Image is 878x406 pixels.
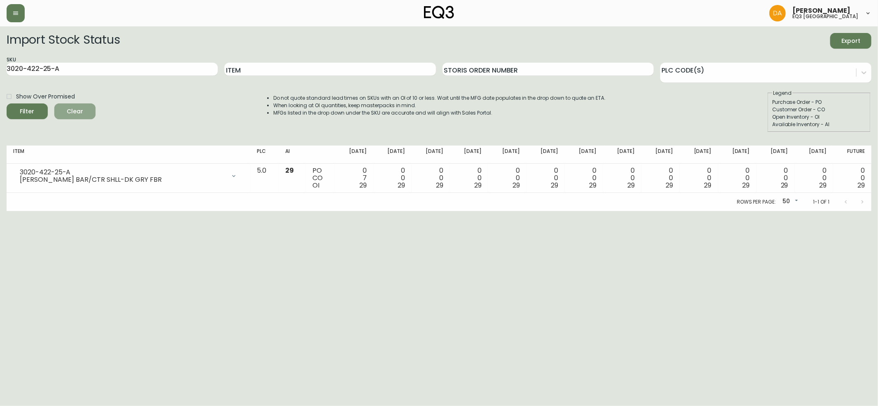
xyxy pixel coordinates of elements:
[20,169,226,176] div: 3020-422-25-A
[488,146,526,164] th: [DATE]
[16,92,75,101] span: Show Over Promised
[772,113,866,121] div: Open Inventory - OI
[781,181,788,190] span: 29
[772,106,866,113] div: Customer Order - CO
[424,6,454,19] img: logo
[273,109,606,117] li: MFGs listed in the drop down under the SKU are accurate and will align with Sales Portal.
[450,146,488,164] th: [DATE]
[380,167,405,189] div: 0 0
[801,167,827,189] div: 0 0
[412,146,450,164] th: [DATE]
[648,167,673,189] div: 0 0
[641,146,680,164] th: [DATE]
[772,99,866,106] div: Purchase Order - PO
[279,146,306,164] th: AI
[704,181,712,190] span: 29
[20,176,226,183] div: [PERSON_NAME] BAR/CTR SHLL-DK GRY FBR
[273,102,606,109] li: When looking at OI quantities, keep masterpacks in mind.
[840,167,865,189] div: 0 0
[837,36,865,46] span: Export
[7,33,120,49] h2: Import Stock Status
[763,167,788,189] div: 0 0
[725,167,750,189] div: 0 0
[589,181,596,190] span: 29
[359,181,367,190] span: 29
[551,181,558,190] span: 29
[813,198,829,206] p: 1-1 of 1
[571,167,596,189] div: 0 0
[610,167,635,189] div: 0 0
[61,106,89,117] span: Clear
[757,146,795,164] th: [DATE]
[830,33,871,49] button: Export
[250,146,278,164] th: PLC
[627,181,635,190] span: 29
[273,94,606,102] li: Do not quote standard lead times on SKUs with an OI of 10 or less. Wait until the MFG date popula...
[686,167,711,189] div: 0 0
[772,121,866,128] div: Available Inventory - AI
[565,146,603,164] th: [DATE]
[7,103,48,119] button: Filter
[792,7,850,14] span: [PERSON_NAME]
[772,89,792,97] legend: Legend
[456,167,482,189] div: 0 0
[680,146,718,164] th: [DATE]
[312,167,328,189] div: PO CO
[474,181,482,190] span: 29
[436,181,443,190] span: 29
[833,146,871,164] th: Future
[737,198,776,206] p: Rows per page:
[342,167,367,189] div: 0 7
[769,5,786,21] img: dd1a7e8db21a0ac8adbf82b84ca05374
[250,164,278,193] td: 5.0
[526,146,565,164] th: [DATE]
[779,195,800,209] div: 50
[373,146,412,164] th: [DATE]
[792,14,858,19] h5: eq3 [GEOGRAPHIC_DATA]
[285,166,294,175] span: 29
[398,181,405,190] span: 29
[666,181,673,190] span: 29
[418,167,443,189] div: 0 0
[819,181,827,190] span: 29
[54,103,95,119] button: Clear
[603,146,641,164] th: [DATE]
[718,146,757,164] th: [DATE]
[7,146,250,164] th: Item
[533,167,558,189] div: 0 0
[335,146,373,164] th: [DATE]
[312,181,319,190] span: OI
[495,167,520,189] div: 0 0
[857,181,865,190] span: 29
[13,167,244,185] div: 3020-422-25-A[PERSON_NAME] BAR/CTR SHLL-DK GRY FBR
[512,181,520,190] span: 29
[20,106,35,117] div: Filter
[795,146,833,164] th: [DATE]
[743,181,750,190] span: 29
